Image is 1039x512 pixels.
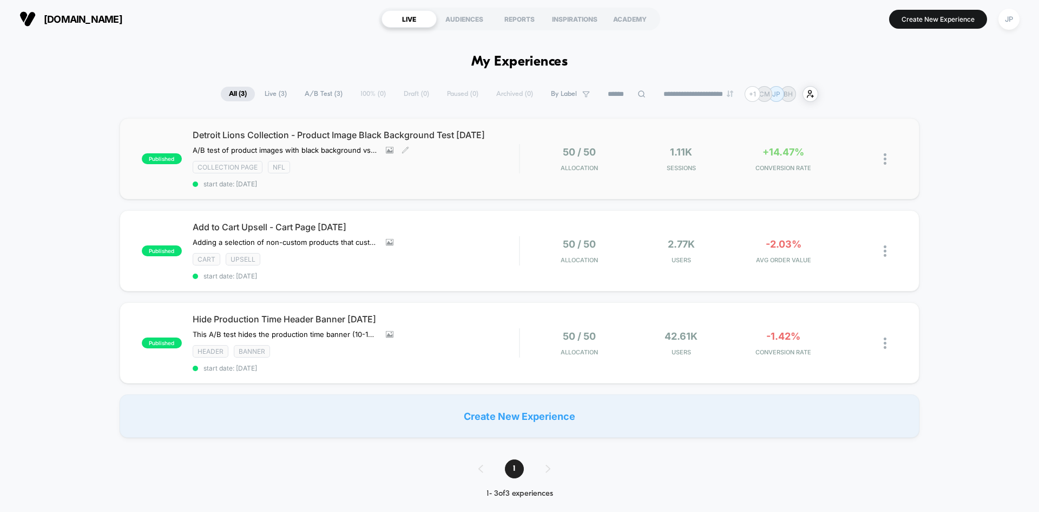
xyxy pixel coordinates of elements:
div: ACADEMY [602,10,657,28]
span: Collection Page [193,161,262,173]
span: Detroit Lions Collection - Product Image Black Background Test [DATE] [193,129,519,140]
span: A/B Test ( 3 ) [297,87,351,101]
button: Create New Experience [889,10,987,29]
span: Allocation [561,164,598,172]
span: Live ( 3 ) [257,87,295,101]
span: This A/B test hides the production time banner (10-14 days) in the global header of the website. ... [193,330,378,339]
span: A/B test of product images with black background vs control.Goal(s): Improve adds to cart, conver... [193,146,378,154]
button: Play, NEW DEMO 2025-VEED.mp4 [5,276,23,293]
span: -2.03% [766,238,801,250]
span: All ( 3 ) [221,87,255,101]
span: By Label [551,90,577,98]
div: LIVE [382,10,437,28]
span: Cart [193,253,220,265]
span: Upsell [226,253,260,265]
p: BH [784,90,793,98]
span: Allocation [561,256,598,264]
span: start date: [DATE] [193,364,519,372]
img: Visually logo [19,11,36,27]
span: 50 / 50 [563,146,596,158]
div: Duration [402,278,431,290]
span: Sessions [633,164,730,172]
span: start date: [DATE] [193,180,519,188]
span: Adding a selection of non-custom products that customers can add to their cart while on the Cart ... [193,238,378,247]
span: published [142,245,182,256]
div: REPORTS [492,10,547,28]
span: Add to Cart Upsell - Cart Page [DATE] [193,222,519,232]
input: Seek [8,261,524,271]
span: 42.61k [665,330,698,342]
div: INSPIRATIONS [547,10,602,28]
span: 50 / 50 [563,330,596,342]
img: end [727,90,733,97]
span: 1 [505,459,524,478]
span: Allocation [561,348,598,356]
img: close [884,153,886,165]
span: 2.77k [668,238,695,250]
div: Current time [376,278,400,290]
span: AVG ORDER VALUE [735,256,832,264]
span: [DOMAIN_NAME] [44,14,122,25]
input: Volume [452,280,484,290]
p: JP [772,90,780,98]
span: start date: [DATE] [193,272,519,280]
h1: My Experiences [471,54,568,70]
span: published [142,338,182,348]
span: +14.47% [762,146,804,158]
span: 1.11k [670,146,692,158]
span: Users [633,348,730,356]
span: 50 / 50 [563,238,596,250]
button: [DOMAIN_NAME] [16,10,126,28]
span: CONVERSION RATE [735,348,832,356]
div: JP [998,9,1020,30]
div: 1 - 3 of 3 experiences [468,489,572,498]
span: Banner [234,345,270,358]
img: close [884,245,886,257]
span: published [142,153,182,164]
button: Play, NEW DEMO 2025-VEED.mp4 [252,137,278,163]
span: NFL [268,161,290,173]
button: JP [995,8,1023,30]
div: AUDIENCES [437,10,492,28]
span: Header [193,345,228,358]
span: CONVERSION RATE [735,164,832,172]
span: Users [633,256,730,264]
img: close [884,338,886,349]
p: CM [759,90,770,98]
div: + 1 [745,86,760,102]
div: Create New Experience [120,394,919,438]
span: -1.42% [766,330,800,342]
span: Hide Production Time Header Banner [DATE] [193,314,519,325]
